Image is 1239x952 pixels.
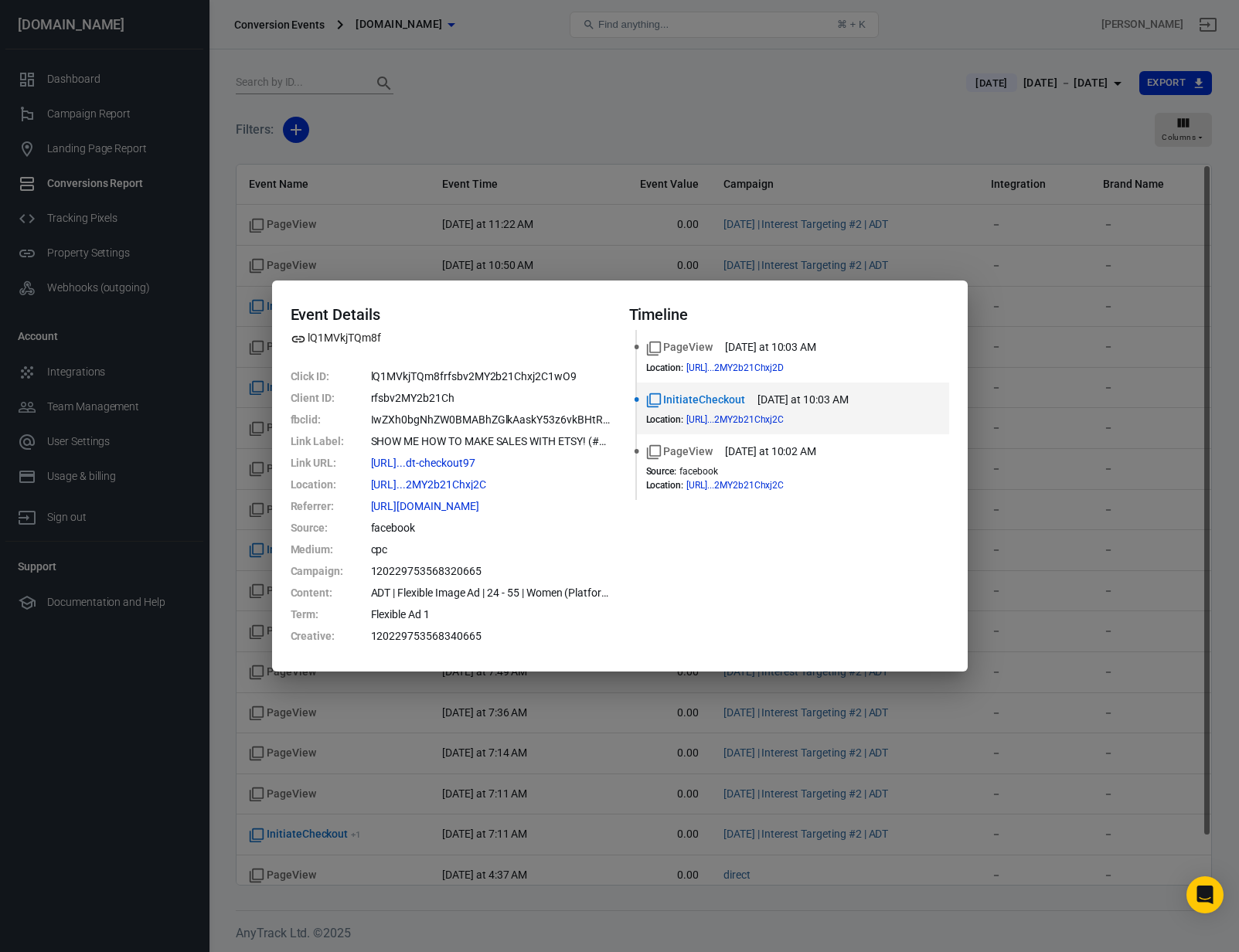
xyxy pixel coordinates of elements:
[291,625,368,647] dt: Creative :
[291,409,368,430] dt: fbclid :
[679,466,718,477] span: facebook
[646,444,713,460] span: Standard event name
[291,603,368,625] dt: Term :
[629,305,949,324] h4: Timeline
[686,363,812,372] span: https://www.thecraftedceo.com/adt-checkout97?_atid=lQ1MVkjTQm8frfsbv2MY2b21Chxj2D
[291,517,368,539] dt: Source :
[646,480,684,491] dt: Location :
[291,452,368,474] dt: Link URL :
[1186,876,1224,913] div: Open Intercom Messenger
[371,582,611,603] dd: ADT | Flexible Image Ad | 24 - 55 | Women (Platforms)
[757,392,849,408] time: 2025-09-05T10:03:10-07:00
[725,444,816,460] time: 2025-09-05T10:02:58-07:00
[291,305,611,324] h4: Event Details
[291,365,368,387] dt: Click ID :
[371,495,611,517] dd: http://m.facebook.com/
[725,339,816,355] time: 2025-09-05T10:03:10-07:00
[291,387,368,409] dt: Client ID :
[371,409,611,430] dd: IwZXh0bgNhZW0BMABhZGlkAaskY53z6vkBHtRc4IIASSAnB3k3QFkbK5amBgEBx7c6i9Q0f2h0znw0ojoZcxP9i4KU2CrA_ae...
[686,481,812,490] span: https://www.thecraftedceo.com/ai-dream-team?utm_source=facebook&utm_medium=cpc&utm_content=ADT+%7...
[291,430,368,452] dt: Link Label :
[686,415,812,424] span: https://www.thecraftedceo.com/ai-dream-team?utm_source=facebook&utm_medium=cpc&utm_content=ADT+%7...
[371,365,611,387] dd: lQ1MVkjTQm8frfsbv2MY2b21Chxj2C1wO9
[291,330,381,346] span: Property
[371,430,611,452] dd: SHOW ME HOW TO MAKE SALES WITH ETSY! (#button-dfd4296e)
[646,339,713,355] span: Standard event name
[291,560,368,582] dt: Campaign :
[371,560,611,582] dd: 120229753568320665
[371,625,611,647] dd: 120229753568340665
[291,495,368,517] dt: Referrer :
[371,457,503,468] span: https://www.thecraftedceo.com/adt-checkout97
[646,392,745,408] span: Standard event name
[291,539,368,560] dt: Medium :
[371,387,611,409] dd: rfsbv2MY2b21Ch
[371,539,611,560] dd: cpc
[371,452,611,474] dd: https://www.thecraftedceo.com/adt-checkout97
[371,603,611,625] dd: Flexible Ad 1
[646,466,677,477] dt: Source :
[371,479,514,490] span: https://www.thecraftedceo.com/ai-dream-team?utm_source=facebook&utm_medium=cpc&utm_content=ADT+%7...
[291,474,368,495] dt: Location :
[371,474,611,495] dd: https://www.thecraftedceo.com/ai-dream-team?utm_source=facebook&utm_medium=cpc&utm_content=ADT+%7...
[646,362,684,373] dt: Location :
[646,414,684,425] dt: Location :
[371,501,507,512] span: http://m.facebook.com/
[371,517,611,539] dd: facebook
[291,582,368,603] dt: Content :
